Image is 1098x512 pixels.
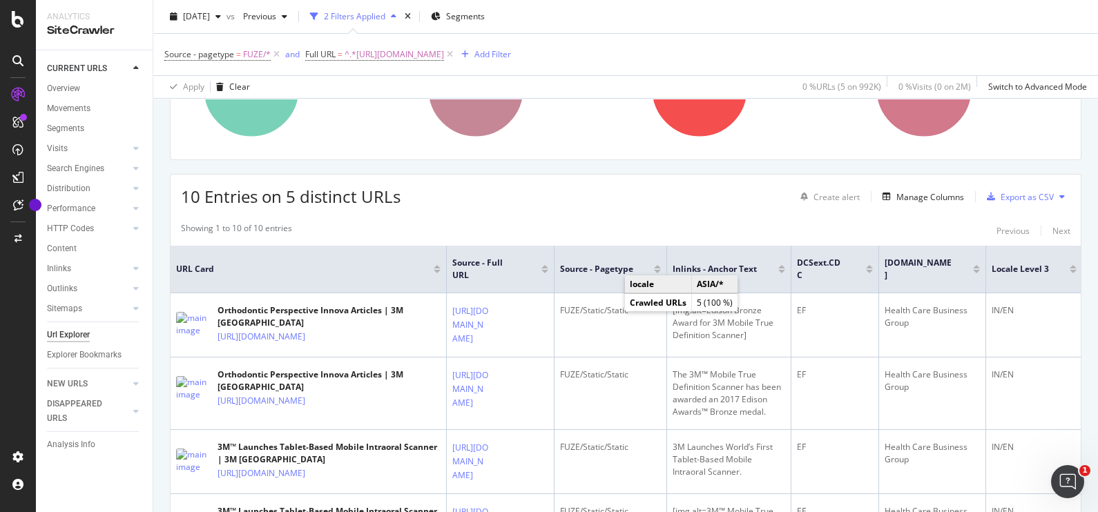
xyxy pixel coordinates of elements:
[452,304,488,346] a: [URL][DOMAIN_NAME]
[285,48,300,61] button: and
[181,29,395,149] div: A chart.
[218,304,441,329] div: Orthodontic Perspective Innova Articles | 3M [GEOGRAPHIC_DATA]
[673,263,758,275] span: Inlinks - Anchor Text
[692,275,738,293] td: ASIA/*
[981,186,1054,208] button: Export as CSV
[47,101,90,116] div: Movements
[452,257,521,282] span: Source - Full URL
[164,76,204,98] button: Apply
[1052,222,1070,239] button: Next
[176,449,211,473] img: main image
[877,188,964,205] button: Manage Columns
[673,304,785,342] div: [img.alt=Edison Bronze Award for 3M Mobile True Definition Scanner]
[560,263,633,275] span: Source - pagetype
[47,141,129,156] a: Visits
[47,141,68,156] div: Visits
[885,304,980,329] div: Health Care Business Group
[176,376,211,401] img: main image
[218,368,441,393] div: Orthodontic Perspective Innova Articles | 3M [GEOGRAPHIC_DATA]
[47,81,80,96] div: Overview
[47,201,95,216] div: Performance
[456,46,511,63] button: Add Filter
[47,328,143,342] a: Url Explorer
[452,368,488,410] a: [URL][DOMAIN_NAME]
[218,466,305,480] a: [URL][DOMAIN_NAME]
[47,201,129,216] a: Performance
[47,262,129,276] a: Inlinks
[885,257,952,282] span: [DOMAIN_NAME]
[673,441,785,478] div: 3M Launches World’s First Tablet-Based Mobile Intraoral Scanner.
[338,48,343,60] span: =
[47,161,104,176] div: Search Engines
[47,302,129,316] a: Sitemaps
[560,441,661,453] div: FUZE/Static/Static
[47,282,129,296] a: Outlinks
[425,6,490,28] button: Segments
[474,48,511,60] div: Add Filter
[47,242,77,256] div: Content
[305,6,402,28] button: 2 Filters Applied
[47,397,129,426] a: DISAPPEARED URLS
[47,121,143,136] a: Segments
[47,302,82,316] div: Sitemaps
[47,397,117,426] div: DISAPPEARED URLS
[324,10,385,22] div: 2 Filters Applied
[218,330,305,344] a: [URL][DOMAIN_NAME]
[47,348,122,362] div: Explorer Bookmarks
[988,81,1087,92] div: Switch to Advanced Mode
[560,304,661,317] div: FUZE/Static/Static
[47,262,71,276] div: Inlinks
[183,81,204,92] div: Apply
[885,441,980,466] div: Health Care Business Group
[797,441,873,453] div: EF
[164,48,234,60] span: Source - pagetype
[345,45,444,64] span: ^.*[URL][DOMAIN_NAME]
[47,348,143,362] a: Explorer Bookmarks
[795,186,860,208] button: Create alert
[47,121,84,136] div: Segments
[164,6,227,28] button: [DATE]
[227,10,238,22] span: vs
[996,225,1030,237] div: Previous
[47,161,129,176] a: Search Engines
[1001,191,1054,203] div: Export as CSV
[218,394,305,408] a: [URL][DOMAIN_NAME]
[896,191,964,203] div: Manage Columns
[238,6,293,28] button: Previous
[47,81,143,96] a: Overview
[625,275,692,293] td: locale
[47,61,129,76] a: CURRENT URLS
[625,294,692,312] td: Crawled URLs
[183,10,210,22] span: 2025 Sep. 7th
[405,29,619,149] div: A chart.
[996,222,1030,239] button: Previous
[1079,465,1090,476] span: 1
[243,45,271,64] span: FUZE/*
[452,441,488,482] a: [URL][DOMAIN_NAME]
[176,263,430,275] span: URL Card
[560,368,661,381] div: FUZE/Static/Static
[629,29,843,149] div: A chart.
[47,377,88,391] div: NEW URLS
[992,368,1077,381] div: IN/EN
[802,81,881,92] div: 0 % URLs ( 5 on 992K )
[47,328,90,342] div: Url Explorer
[47,11,142,23] div: Analytics
[47,181,129,196] a: Distribution
[1051,465,1084,498] iframe: Intercom live chat
[797,304,873,317] div: EF
[983,76,1087,98] button: Switch to Advanced Mode
[47,437,143,452] a: Analysis Info
[673,368,785,418] div: The 3M™ Mobile True Definition Scanner has been awarded an 2017 Edison Awards™ Bronze medal.
[885,368,980,393] div: Health Care Business Group
[29,199,41,211] div: Tooltip anchor
[47,282,77,296] div: Outlinks
[992,304,1077,317] div: IN/EN
[236,48,241,60] span: =
[211,76,250,98] button: Clear
[181,185,401,208] span: 10 Entries on 5 distinct URLs
[47,101,143,116] a: Movements
[854,29,1068,149] div: A chart.
[305,48,336,60] span: Full URL
[47,181,90,196] div: Distribution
